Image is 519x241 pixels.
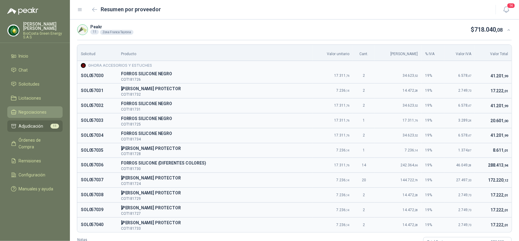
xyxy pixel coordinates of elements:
[346,74,349,77] span: ,76
[121,167,309,171] p: COT181730
[121,145,309,152] p: V
[121,219,309,227] span: [PERSON_NAME] PROTECTOR
[334,163,349,167] span: 17.311
[19,53,29,59] span: Inicio
[78,25,88,35] img: Company Logo
[7,64,63,76] a: Chat
[121,100,309,108] span: FORROS SILICONE NEGRO
[121,197,309,200] p: COT181729
[403,103,418,108] span: 34.623
[19,172,46,178] span: Configuración
[468,104,471,107] span: ,47
[422,218,444,232] td: 19 %
[336,193,349,197] span: 7.236
[121,227,309,230] p: COT181733
[81,191,114,199] p: SOL057038
[422,69,444,83] td: 19 %
[121,70,309,78] p: F
[7,120,63,132] a: Adjudicación11
[490,88,508,93] span: 17.222
[334,133,349,137] span: 17.311
[77,45,117,61] th: Solicitud
[468,179,471,182] span: ,33
[496,27,503,33] span: ,08
[458,223,471,227] span: 2.749
[353,128,375,143] td: 2
[422,158,444,173] td: 19 %
[346,223,349,227] span: ,14
[468,164,471,167] span: ,28
[422,188,444,203] td: 19 %
[353,158,375,173] td: 14
[475,45,512,61] th: Valor Total
[346,179,349,182] span: ,14
[422,45,444,61] th: % IVA
[414,104,418,107] span: ,52
[403,118,418,122] span: 17.311
[503,223,508,227] span: ,01
[346,208,349,212] span: ,14
[353,83,375,98] td: 2
[19,109,47,115] span: Negociaciones
[468,223,471,227] span: ,73
[81,87,114,94] p: SOL057031
[19,81,40,87] span: Solicitudes
[444,45,475,61] th: Valor IVA
[503,119,508,123] span: ,00
[490,193,508,197] span: 17.222
[81,63,86,68] img: Company Logo
[353,143,375,158] td: 1
[7,134,63,153] a: Órdenes de Compra
[403,133,418,137] span: 34.623
[458,148,471,152] span: 1.374
[121,85,309,93] span: [PERSON_NAME] PROTECTOR
[503,149,508,153] span: ,01
[403,73,418,78] span: 34.623
[336,178,349,182] span: 7.236
[468,193,471,197] span: ,73
[475,26,503,33] span: 718.040
[353,173,375,188] td: 20
[121,160,309,167] p: F
[353,45,375,61] th: Cant.
[493,148,508,153] span: 8.611
[375,45,422,61] th: [PERSON_NAME]
[403,88,418,93] span: 14.472
[23,32,63,39] p: BioCosta Green Energy S.A.S
[458,133,471,137] span: 6.578
[19,137,57,150] span: Órdenes de Compra
[422,128,444,143] td: 19 %
[81,132,114,139] p: SOL057034
[414,193,418,197] span: ,28
[458,118,471,122] span: 3.289
[7,183,63,195] a: Manuales y ayuda
[468,134,471,137] span: ,47
[121,137,309,141] p: COT181734
[490,118,508,123] span: 20.601
[503,193,508,197] span: ,01
[81,72,114,80] p: SOL057030
[7,7,38,15] img: Logo peakr
[414,179,418,182] span: ,79
[50,124,59,129] span: 11
[422,173,444,188] td: 19 %
[81,102,114,109] p: SOL057032
[503,179,508,183] span: ,12
[334,103,349,108] span: 17.311
[346,164,349,167] span: ,76
[468,89,471,92] span: ,73
[503,89,508,93] span: ,01
[346,89,349,92] span: ,14
[121,100,309,108] p: F
[121,175,309,182] p: V
[422,113,444,128] td: 19 %
[121,78,309,81] p: COT181726
[414,208,418,212] span: ,28
[488,163,508,168] span: 288.413
[117,45,313,61] th: Producto
[458,73,471,78] span: 6.578
[414,74,418,77] span: ,52
[401,163,418,167] span: 242.364
[121,204,309,212] p: V
[19,158,41,164] span: Remisiones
